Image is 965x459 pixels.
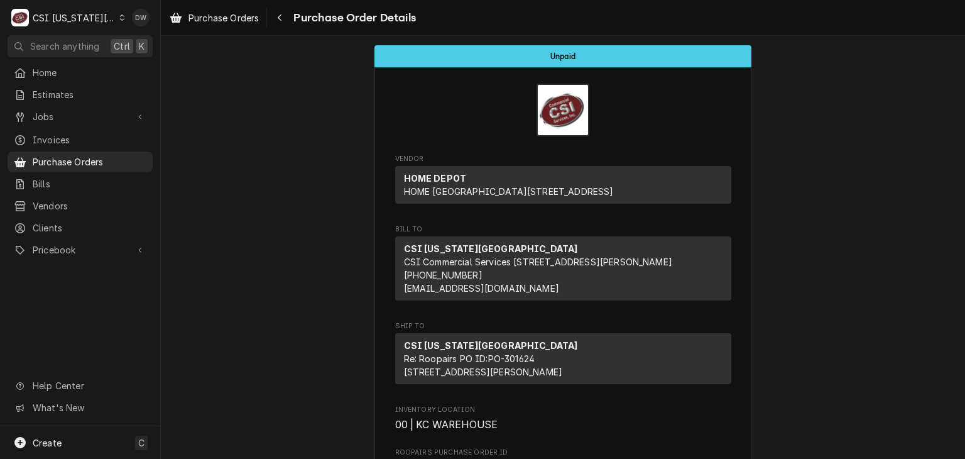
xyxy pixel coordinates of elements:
[33,155,146,169] span: Purchase Orders
[395,405,731,432] div: Inventory Location
[395,224,731,306] div: Purchase Order Bill To
[404,283,559,294] a: [EMAIL_ADDRESS][DOMAIN_NAME]
[8,240,153,260] a: Go to Pricebook
[165,8,264,28] a: Purchase Orders
[395,333,731,389] div: Ship To
[8,218,153,238] a: Clients
[404,270,482,280] a: [PHONE_NUMBER]
[395,224,731,235] span: Bill To
[404,367,563,377] span: [STREET_ADDRESS][PERSON_NAME]
[404,243,578,254] strong: CSI [US_STATE][GEOGRAPHIC_DATA]
[30,40,99,53] span: Search anything
[290,9,416,26] span: Purchase Order Details
[395,448,731,458] span: Roopairs Purchase Order ID
[33,110,128,123] span: Jobs
[8,174,153,194] a: Bills
[395,405,731,415] span: Inventory Location
[395,154,731,209] div: Purchase Order Vendor
[33,11,116,25] div: CSI [US_STATE][GEOGRAPHIC_DATA]
[537,84,589,136] img: Logo
[395,154,731,164] span: Vendor
[33,88,146,101] span: Estimates
[8,106,153,127] a: Go to Jobs
[404,340,578,351] strong: CSI [US_STATE][GEOGRAPHIC_DATA]
[33,133,146,147] span: Invoices
[33,379,145,392] span: Help Center
[33,66,146,79] span: Home
[33,438,62,448] span: Create
[395,166,731,209] div: Vendor
[395,236,731,306] div: Bill To
[33,243,128,257] span: Pricebook
[33,177,146,191] span: Bills
[395,418,731,433] span: Inventory Location
[8,35,153,57] button: Search anythingCtrlK
[8,152,153,172] a: Purchase Orders
[8,397,153,418] a: Go to What's New
[395,419,498,431] span: 00 | KC WAREHOUSE
[404,353,535,364] span: Re: Roopairs PO ID: PO-301624
[395,321,731,331] span: Ship To
[33,221,146,235] span: Clients
[395,333,731,384] div: Ship To
[395,236,731,301] div: Bill To
[8,84,153,105] a: Estimates
[404,186,614,197] span: HOME [GEOGRAPHIC_DATA][STREET_ADDRESS]
[33,401,145,414] span: What's New
[550,52,575,60] span: Unpaid
[8,62,153,83] a: Home
[138,436,144,450] span: C
[404,173,467,184] strong: HOME DEPOT
[8,375,153,396] a: Go to Help Center
[8,130,153,150] a: Invoices
[188,11,259,25] span: Purchase Orders
[139,40,144,53] span: K
[270,8,290,28] button: Navigate back
[395,166,731,204] div: Vendor
[8,196,153,216] a: Vendors
[11,9,29,26] div: CSI Kansas City's Avatar
[114,40,130,53] span: Ctrl
[404,257,672,267] span: CSI Commercial Services [STREET_ADDRESS][PERSON_NAME]
[395,321,731,390] div: Purchase Order Ship To
[374,45,751,67] div: Status
[132,9,150,26] div: DW
[132,9,150,26] div: Dyane Weber's Avatar
[11,9,29,26] div: C
[33,199,146,213] span: Vendors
